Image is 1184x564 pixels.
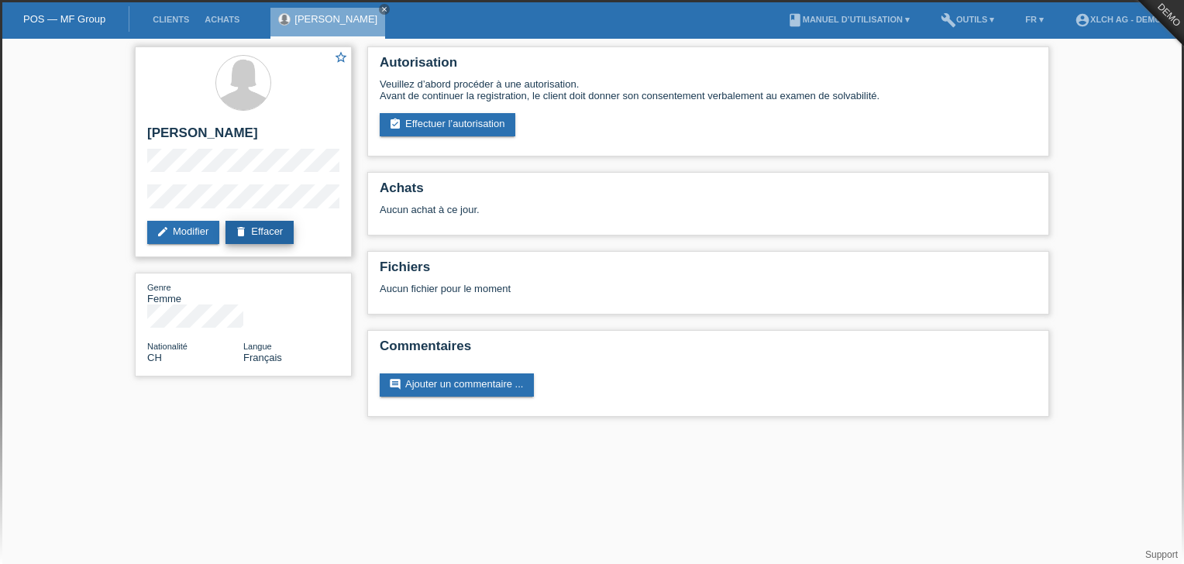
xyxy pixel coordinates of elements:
[243,342,272,351] span: Langue
[23,13,105,25] a: POS — MF Group
[1067,15,1176,24] a: account_circleXLCH AG - DEMO ▾
[380,260,1037,283] h2: Fichiers
[157,225,169,238] i: edit
[380,78,1037,101] div: Veuillez d’abord procéder à une autorisation. Avant de continuer la registration, le client doit ...
[147,281,243,304] div: Femme
[380,113,515,136] a: assignment_turned_inEffectuer l’autorisation
[147,342,188,351] span: Nationalité
[147,283,171,292] span: Genre
[294,13,377,25] a: [PERSON_NAME]
[147,221,219,244] a: editModifier
[147,126,339,149] h2: [PERSON_NAME]
[780,15,917,24] a: bookManuel d’utilisation ▾
[235,225,247,238] i: delete
[1017,15,1051,24] a: FR ▾
[380,339,1037,362] h2: Commentaires
[243,352,282,363] span: Français
[379,4,390,15] a: close
[145,15,197,24] a: Clients
[380,373,534,397] a: commentAjouter un commentaire ...
[380,181,1037,204] h2: Achats
[389,378,401,390] i: comment
[380,55,1037,78] h2: Autorisation
[334,50,348,64] i: star_border
[147,352,162,363] span: Suisse
[933,15,1002,24] a: buildOutils ▾
[380,283,853,294] div: Aucun fichier pour le moment
[941,12,956,28] i: build
[197,15,247,24] a: Achats
[1145,549,1178,560] a: Support
[380,204,1037,227] div: Aucun achat à ce jour.
[787,12,803,28] i: book
[1075,12,1090,28] i: account_circle
[334,50,348,67] a: star_border
[389,118,401,130] i: assignment_turned_in
[380,5,388,13] i: close
[225,221,294,244] a: deleteEffacer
